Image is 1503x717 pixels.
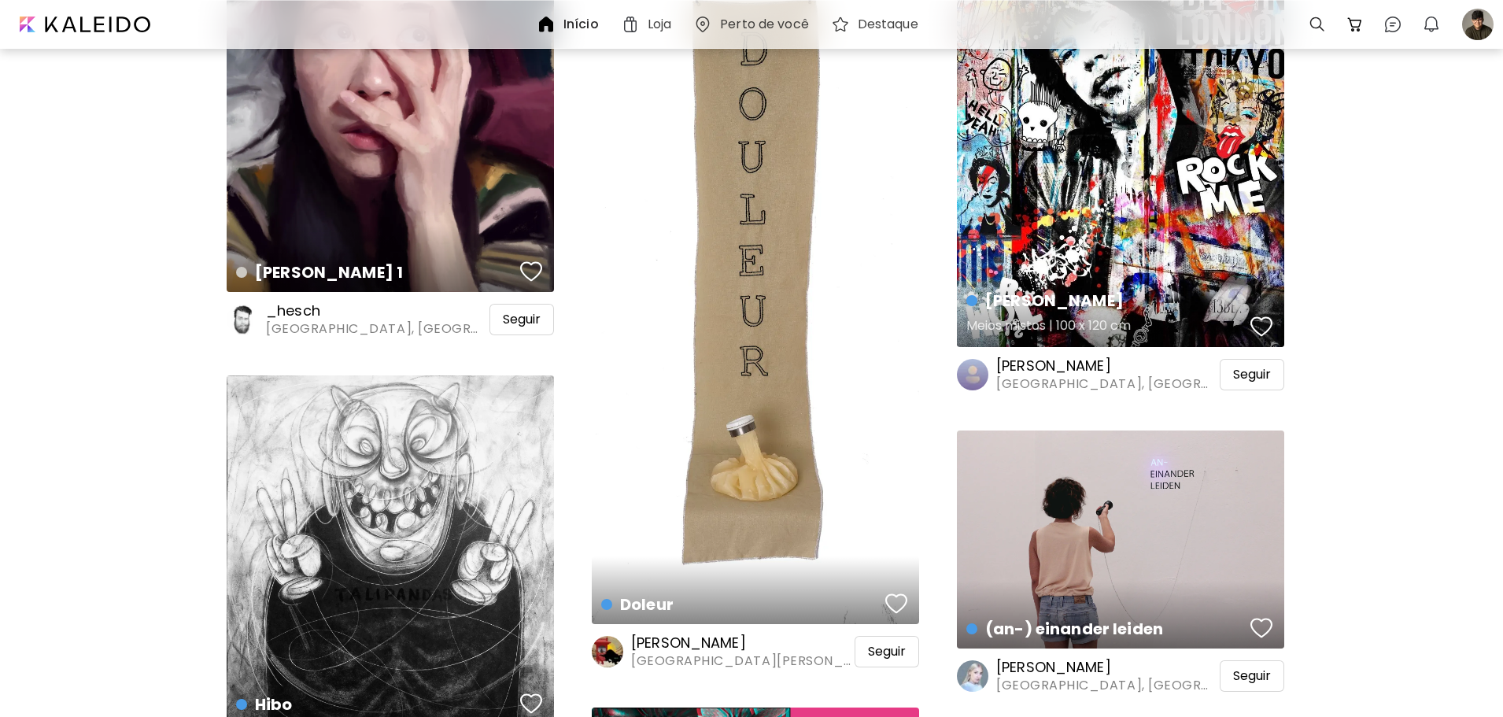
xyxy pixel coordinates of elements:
[489,304,554,335] div: Seguir
[1220,660,1284,692] div: Seguir
[1233,668,1271,684] span: Seguir
[65,91,78,104] img: tab_domain_overview_orange.svg
[1246,311,1276,342] button: favorites
[166,91,179,104] img: tab_keywords_by_traffic_grey.svg
[537,15,605,34] a: Início
[996,658,1217,677] h6: [PERSON_NAME]
[1383,15,1402,34] img: chatIcon
[266,301,486,320] h6: _hesch
[41,41,176,54] div: Domínio: [DOMAIN_NAME]
[236,693,515,716] h4: Hibo
[868,644,906,660] span: Seguir
[631,634,851,652] h6: [PERSON_NAME]
[503,312,541,327] span: Seguir
[563,18,599,31] h6: Início
[1220,359,1284,390] div: Seguir
[183,93,253,103] div: Palavras-chave
[957,431,1284,649] a: (an-) einander leidenfavoriteshttps://cdn.kaleido.art/CDN/Artwork/62704/Primary/medium.webp?updat...
[1418,11,1445,38] button: bellIcon
[25,41,38,54] img: website_grey.svg
[44,25,77,38] div: v 4.0.25
[720,18,809,31] h6: Perto de você
[1346,15,1365,34] img: cart
[858,18,918,31] h6: Destaque
[648,18,671,31] h6: Loja
[966,289,1246,312] h4: [PERSON_NAME]
[236,261,515,284] h4: [PERSON_NAME] 1
[83,93,120,103] div: Domínio
[516,256,546,287] button: favorites
[966,617,1246,641] h4: (an-) einander leiden
[1233,367,1271,383] span: Seguir
[693,15,815,34] a: Perto de você
[996,357,1217,375] h6: [PERSON_NAME]
[1422,15,1441,34] img: bellIcon
[957,658,1284,694] a: [PERSON_NAME][GEOGRAPHIC_DATA], [GEOGRAPHIC_DATA]Seguir
[1246,612,1276,644] button: favorites
[966,312,1246,344] h5: Meios mistos | 100 x 120 cm
[25,25,38,38] img: logo_orange.svg
[855,636,919,667] div: Seguir
[631,652,851,670] span: [GEOGRAPHIC_DATA][PERSON_NAME][GEOGRAPHIC_DATA]
[621,15,678,34] a: Loja
[831,15,925,34] a: Destaque
[592,634,919,670] a: [PERSON_NAME][GEOGRAPHIC_DATA][PERSON_NAME][GEOGRAPHIC_DATA]Seguir
[227,301,554,338] a: _hesch[GEOGRAPHIC_DATA], [GEOGRAPHIC_DATA]Seguir
[601,593,881,616] h4: Doleur
[996,677,1217,694] span: [GEOGRAPHIC_DATA], [GEOGRAPHIC_DATA]
[957,357,1284,393] a: [PERSON_NAME][GEOGRAPHIC_DATA], [GEOGRAPHIC_DATA]Seguir
[266,320,486,338] span: [GEOGRAPHIC_DATA], [GEOGRAPHIC_DATA]
[881,588,911,619] button: favorites
[996,375,1217,393] span: [GEOGRAPHIC_DATA], [GEOGRAPHIC_DATA]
